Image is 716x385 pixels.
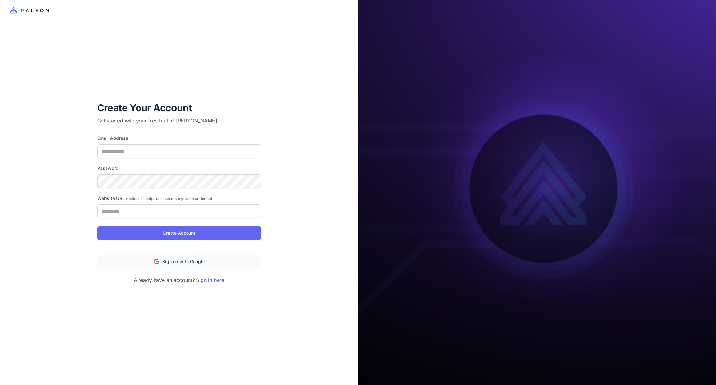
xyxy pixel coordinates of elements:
[97,226,261,240] button: Create Account
[97,117,261,124] p: Get started with your free trial of [PERSON_NAME]
[196,277,224,283] a: Sign in here
[97,276,261,284] p: Already have an account?
[97,195,261,202] label: Website URL
[163,230,195,237] span: Create Account
[97,101,261,114] h1: Create Your Account
[162,258,204,265] span: Sign up with Google
[97,135,261,142] label: Email Address
[97,255,261,269] button: Sign up with Google
[126,196,212,201] span: (optional - helps us customize your experience)
[97,165,261,172] label: Password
